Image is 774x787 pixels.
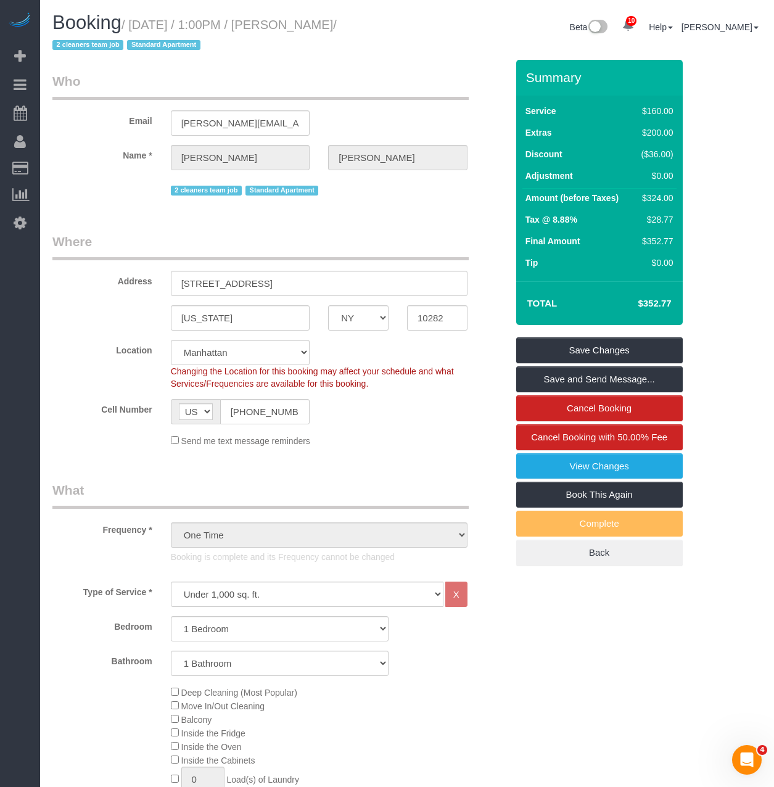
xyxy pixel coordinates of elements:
[526,70,677,84] h3: Summary
[181,756,255,765] span: Inside the Cabinets
[681,22,759,32] a: [PERSON_NAME]
[516,337,683,363] a: Save Changes
[516,453,683,479] a: View Changes
[171,110,310,136] input: Email
[7,12,32,30] img: Automaid Logo
[127,40,200,50] span: Standard Apartment
[649,22,673,32] a: Help
[43,340,162,356] label: Location
[626,16,636,26] span: 10
[181,701,265,711] span: Move In/Out Cleaning
[52,18,337,52] span: /
[531,432,667,442] span: Cancel Booking with 50.00% Fee
[52,72,469,100] legend: Who
[43,145,162,162] label: Name *
[181,742,242,752] span: Inside the Oven
[636,235,673,247] div: $352.77
[636,126,673,139] div: $200.00
[516,395,683,421] a: Cancel Booking
[732,745,762,775] iframe: Intercom live chat
[525,213,577,226] label: Tax @ 8.88%
[171,305,310,331] input: City
[616,12,640,39] a: 10
[171,551,467,563] p: Booking is complete and its Frequency cannot be changed
[181,688,297,698] span: Deep Cleaning (Most Popular)
[171,145,310,170] input: First Name
[636,170,673,182] div: $0.00
[181,436,310,446] span: Send me text message reminders
[757,745,767,755] span: 4
[601,299,671,309] h4: $352.77
[171,366,454,389] span: Changing the Location for this booking may affect your schedule and what Services/Frequencies are...
[52,12,121,33] span: Booking
[587,20,607,36] img: New interface
[516,540,683,566] a: Back
[525,170,573,182] label: Adjustment
[525,192,619,204] label: Amount (before Taxes)
[43,271,162,287] label: Address
[525,148,562,160] label: Discount
[171,186,242,196] span: 2 cleaners team job
[52,18,337,52] small: / [DATE] / 1:00PM / [PERSON_NAME]
[43,519,162,536] label: Frequency *
[43,616,162,633] label: Bedroom
[636,148,673,160] div: ($36.00)
[52,40,123,50] span: 2 cleaners team job
[525,257,538,269] label: Tip
[43,651,162,667] label: Bathroom
[570,22,608,32] a: Beta
[636,213,673,226] div: $28.77
[43,110,162,127] label: Email
[328,145,467,170] input: Last Name
[516,482,683,508] a: Book This Again
[226,775,299,785] span: Load(s) of Laundry
[525,105,556,117] label: Service
[43,582,162,598] label: Type of Service *
[636,105,673,117] div: $160.00
[245,186,319,196] span: Standard Apartment
[516,424,683,450] a: Cancel Booking with 50.00% Fee
[220,399,310,424] input: Cell Number
[181,728,245,738] span: Inside the Fridge
[636,257,673,269] div: $0.00
[52,481,469,509] legend: What
[525,235,580,247] label: Final Amount
[527,298,558,308] strong: Total
[181,715,212,725] span: Balcony
[516,366,683,392] a: Save and Send Message...
[52,233,469,260] legend: Where
[525,126,552,139] label: Extras
[636,192,673,204] div: $324.00
[407,305,467,331] input: Zip Code
[43,399,162,416] label: Cell Number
